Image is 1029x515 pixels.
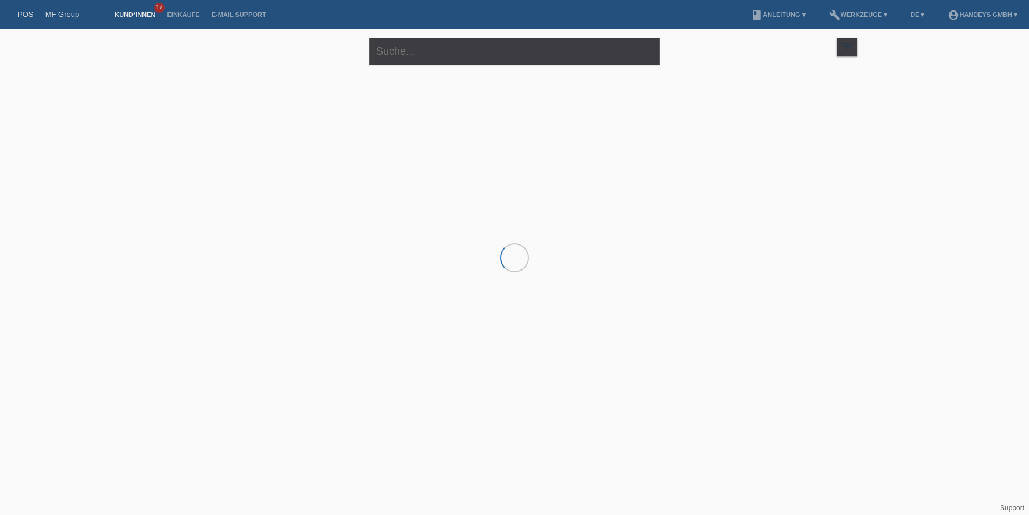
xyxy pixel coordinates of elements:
a: POS — MF Group [17,10,79,19]
i: build [829,9,841,21]
a: Support [1000,504,1024,512]
span: 17 [154,3,165,13]
i: book [751,9,763,21]
a: DE ▾ [905,11,930,18]
i: account_circle [948,9,959,21]
a: E-Mail Support [206,11,272,18]
a: Einkäufe [161,11,205,18]
input: Suche... [369,38,660,65]
a: account_circleHandeys GmbH ▾ [942,11,1023,18]
a: buildWerkzeuge ▾ [823,11,894,18]
i: filter_list [841,40,853,53]
a: bookAnleitung ▾ [745,11,811,18]
a: Kund*innen [109,11,161,18]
